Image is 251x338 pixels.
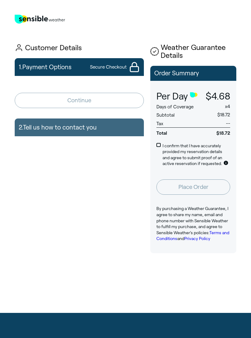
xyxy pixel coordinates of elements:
span: Total [156,127,202,136]
span: x 4 [225,104,230,109]
span: Per Day [156,91,188,102]
span: Subtotal [156,112,174,118]
button: 1.Payment OptionsSecure Checkout [15,58,144,76]
h1: Weather Guarantee Details [150,43,237,59]
button: Continue [15,93,144,108]
p: Order Summary [154,70,232,77]
span: $18.72 [217,112,230,117]
span: Days of Coverage [156,104,193,109]
p: By purchasing a Weather Guarantee, I agree to share my name, email and phone number with Sensible... [156,206,230,242]
a: Privacy Policy [184,236,210,241]
span: Secure Checkout [90,64,127,70]
button: Place Order [156,179,230,195]
span: -- [226,121,230,126]
h1: Customer Details [15,43,144,52]
span: $18.72 [202,127,230,136]
span: Tax [156,121,163,126]
span: $4.68 [206,91,230,101]
iframe: Customer reviews powered by Trustpilot [150,262,237,305]
h2: 1. Payment Options [19,60,72,74]
p: I confirm that I have accurately provided my reservation details and agree to submit proof of an ... [163,143,230,167]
